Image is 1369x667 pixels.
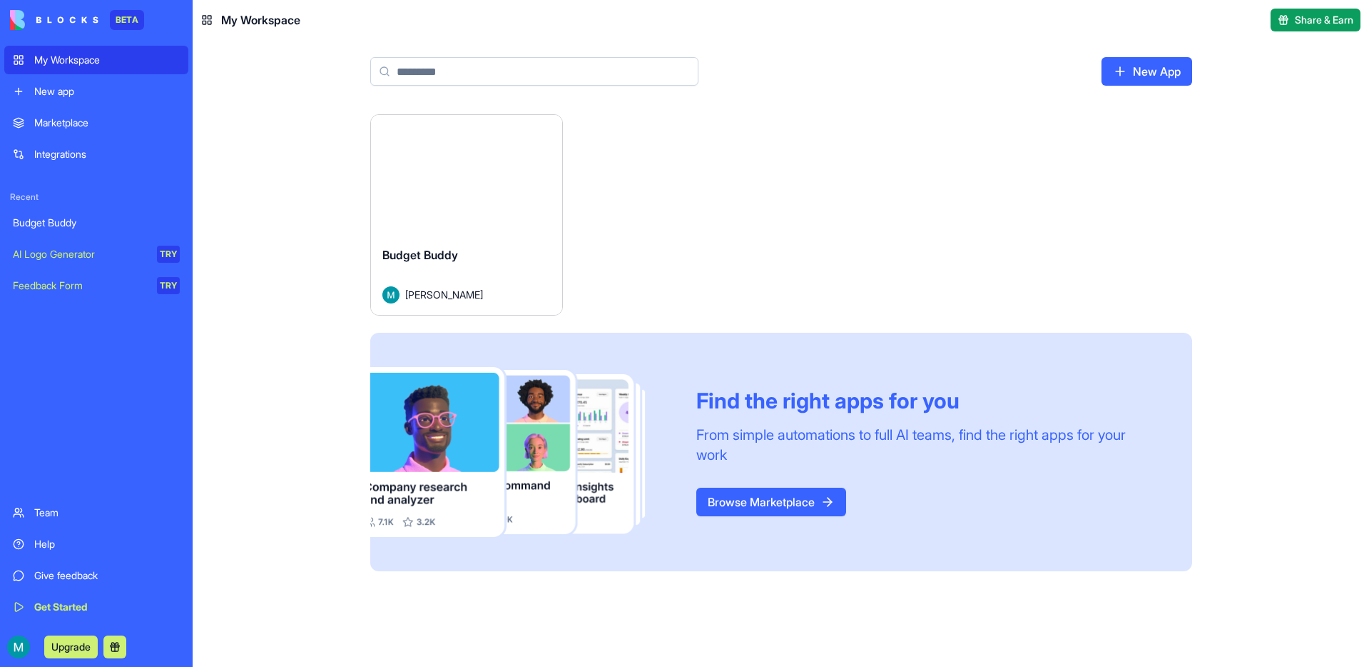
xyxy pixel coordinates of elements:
button: Upgrade [44,636,98,658]
div: From simple automations to full AI teams, find the right apps for your work [696,425,1158,465]
a: New App [1101,57,1192,86]
a: Feedback FormTRY [4,271,188,300]
a: Browse Marketplace [696,488,846,516]
div: Team [34,506,180,520]
span: My Workspace [221,11,300,29]
span: Recent [4,191,188,203]
a: My Workspace [4,46,188,74]
div: Feedback Form [13,279,147,293]
button: Share & Earn [1271,9,1360,31]
a: Budget Buddy [4,209,188,237]
a: Get Started [4,593,188,621]
img: ACg8ocJ0HHZdjBh3h3preLlNLMd1cjjvu8rZhM5YOdbNoCr8gQP_=s96-c [7,636,30,658]
a: Give feedback [4,561,188,590]
span: [PERSON_NAME] [405,287,483,302]
span: Budget Buddy [382,248,458,262]
div: Find the right apps for you [696,388,1158,413]
a: Budget BuddyAvatar[PERSON_NAME] [370,114,563,316]
img: Avatar [382,286,399,304]
span: Share & Earn [1295,13,1353,27]
div: BETA [110,10,144,30]
a: Help [4,530,188,558]
div: Marketplace [34,116,180,130]
div: Give feedback [34,568,180,583]
a: AI Logo GeneratorTRY [4,240,188,269]
img: Frame_181_egmpey.png [370,367,673,538]
a: Integrations [4,140,188,169]
div: Help [34,537,180,551]
div: TRY [157,246,180,263]
div: My Workspace [34,53,180,67]
a: BETA [10,10,144,30]
div: Integrations [34,147,180,161]
a: New app [4,77,188,106]
img: logo [10,10,98,30]
a: Upgrade [44,639,98,653]
a: Marketplace [4,109,188,137]
div: AI Logo Generator [13,247,147,261]
div: Budget Buddy [13,216,180,230]
div: TRY [157,277,180,294]
a: Team [4,498,188,527]
div: New app [34,84,180,99]
div: Get Started [34,600,180,614]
